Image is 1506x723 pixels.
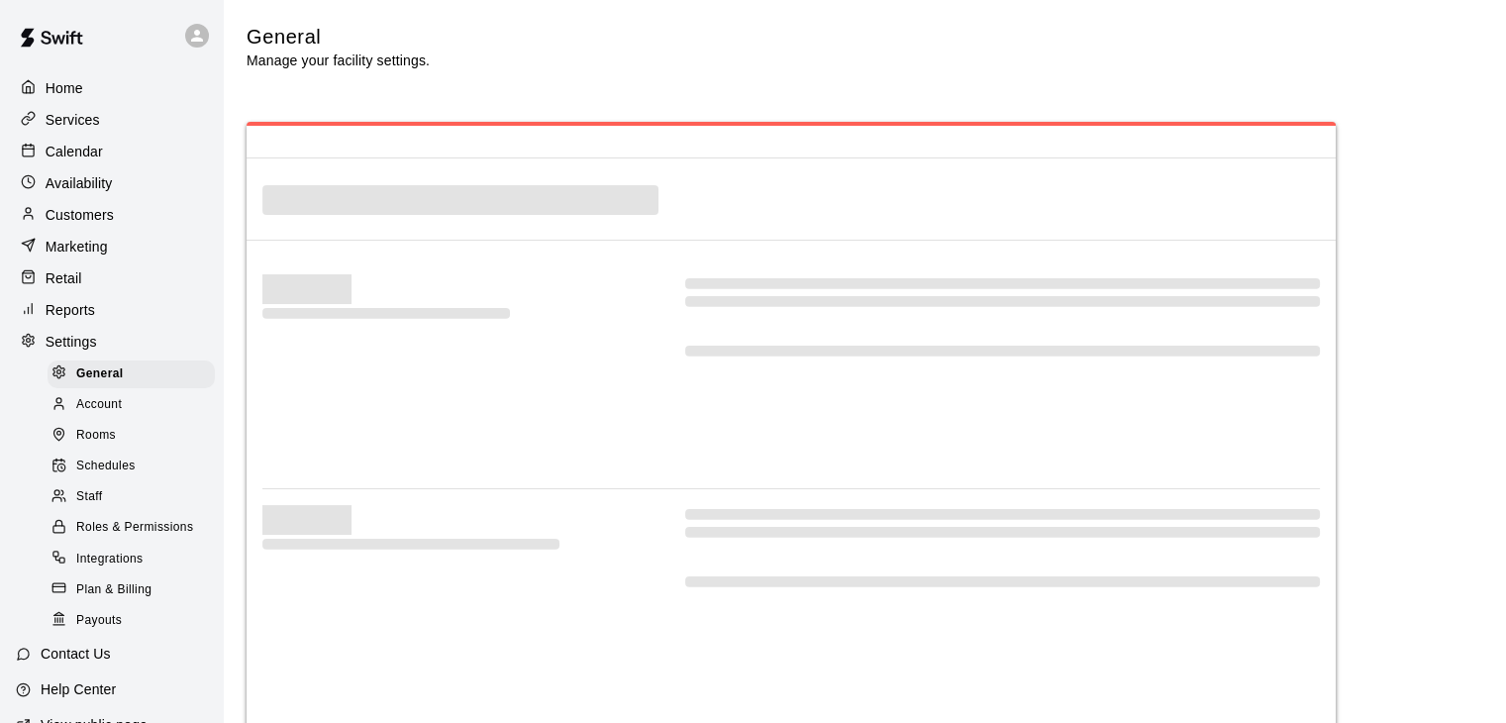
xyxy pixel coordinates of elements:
[76,364,124,384] span: General
[48,391,215,419] div: Account
[16,327,207,357] a: Settings
[48,422,215,450] div: Rooms
[76,426,116,446] span: Rooms
[48,452,223,482] a: Schedules
[48,421,223,452] a: Rooms
[46,142,103,161] p: Calendar
[16,295,207,325] a: Reports
[76,518,193,538] span: Roles & Permissions
[41,644,111,664] p: Contact Us
[48,544,223,574] a: Integrations
[76,487,102,507] span: Staff
[76,550,144,569] span: Integrations
[48,576,215,604] div: Plan & Billing
[76,457,136,476] span: Schedules
[46,237,108,257] p: Marketing
[48,389,223,420] a: Account
[48,361,215,388] div: General
[46,205,114,225] p: Customers
[247,51,430,70] p: Manage your facility settings.
[46,332,97,352] p: Settings
[16,263,207,293] a: Retail
[46,300,95,320] p: Reports
[76,395,122,415] span: Account
[48,607,215,635] div: Payouts
[48,453,215,480] div: Schedules
[46,78,83,98] p: Home
[48,482,223,513] a: Staff
[48,359,223,389] a: General
[48,513,223,544] a: Roles & Permissions
[16,168,207,198] a: Availability
[41,679,116,699] p: Help Center
[76,580,151,600] span: Plan & Billing
[76,611,122,631] span: Payouts
[48,546,215,573] div: Integrations
[16,137,207,166] a: Calendar
[46,173,113,193] p: Availability
[48,483,215,511] div: Staff
[48,514,215,542] div: Roles & Permissions
[16,200,207,230] a: Customers
[46,268,82,288] p: Retail
[16,105,207,135] a: Services
[16,232,207,261] a: Marketing
[48,605,223,636] a: Payouts
[247,24,430,51] h5: General
[16,73,207,103] a: Home
[46,110,100,130] p: Services
[48,574,223,605] a: Plan & Billing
